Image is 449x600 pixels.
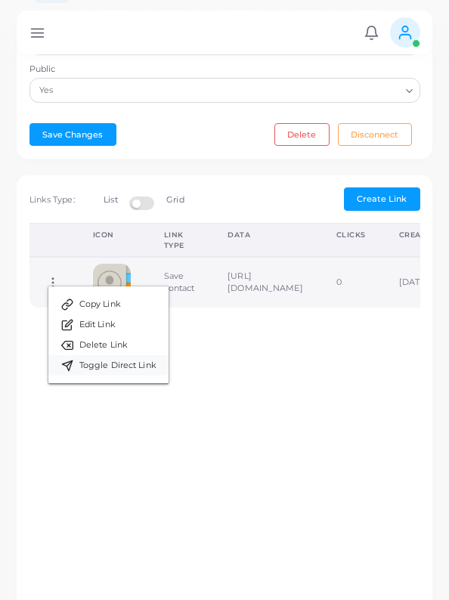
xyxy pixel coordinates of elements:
span: Copy Link [79,298,121,311]
div: Clicks [336,230,366,240]
span: Edit Link [79,319,116,331]
button: Disconnect [338,123,412,146]
div: Link Type [164,230,195,250]
button: Delete [274,123,330,146]
div: Search for option [29,78,420,102]
label: Grid [166,194,184,206]
label: Public [29,63,420,76]
div: Data [228,230,302,240]
td: 0 [320,257,382,308]
div: Icon [93,230,131,240]
td: Save contact [147,257,212,308]
input: Search for option [57,82,399,99]
span: Yes [38,83,56,99]
td: [URL][DOMAIN_NAME] [211,257,319,308]
img: contactcard.png [93,264,131,302]
label: List [104,194,117,206]
span: Delete Link [79,339,128,351]
span: Links Type: [29,194,75,205]
span: Create Link [357,193,407,204]
button: Create Link [344,187,420,210]
th: Action [29,224,76,258]
button: Save Changes [29,123,116,146]
span: Toggle Direct Link [79,360,156,372]
div: Created [399,230,438,240]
